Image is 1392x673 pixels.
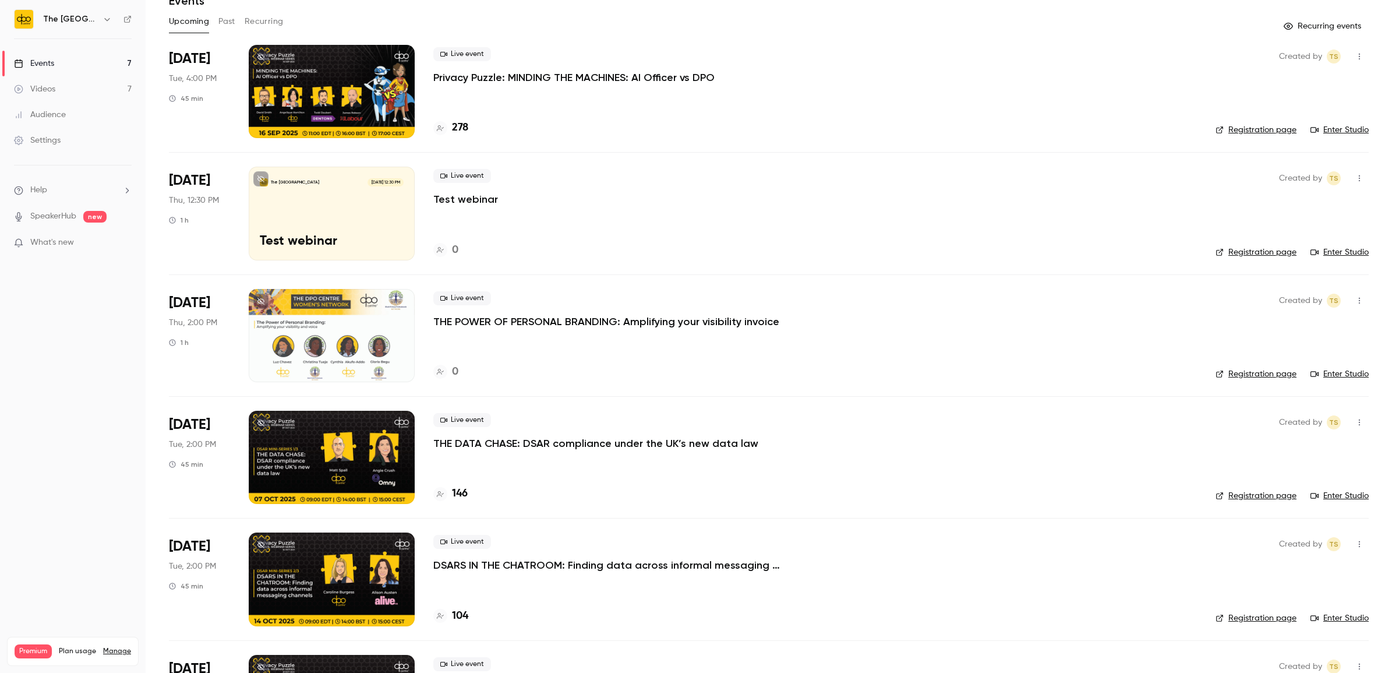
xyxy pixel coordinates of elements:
span: Live event [433,47,491,61]
a: Enter Studio [1310,490,1369,502]
div: 45 min [169,94,203,103]
h4: 146 [452,486,468,502]
span: TS [1329,171,1338,185]
div: Sep 25 Thu, 12:30 PM (Europe/London) [169,167,230,260]
span: [DATE] [169,537,210,556]
span: TS [1329,537,1338,551]
div: Oct 14 Tue, 2:00 PM (Europe/London) [169,533,230,626]
div: Sep 16 Tue, 4:00 PM (Europe/London) [169,45,230,138]
a: 278 [433,120,468,136]
span: Live event [433,169,491,183]
div: 1 h [169,338,189,347]
div: 1 h [169,216,189,225]
span: Live event [433,657,491,671]
a: THE DATA CHASE: DSAR compliance under the UK’s new data law [433,436,758,450]
p: Test webinar [260,234,404,249]
div: Settings [14,135,61,146]
h4: 104 [452,608,468,624]
span: Thu, 12:30 PM [169,195,219,206]
a: SpeakerHub [30,210,76,223]
h4: 0 [452,364,458,380]
a: DSARS IN THE CHATROOM: Finding data across informal messaging channels [433,558,783,572]
span: Tue, 4:00 PM [169,73,217,84]
a: Manage [103,647,131,656]
span: Live event [433,413,491,427]
span: Live event [433,291,491,305]
a: Registration page [1216,246,1296,258]
div: Events [14,58,54,69]
a: Enter Studio [1310,612,1369,624]
h4: 278 [452,120,468,136]
a: Enter Studio [1310,246,1369,258]
img: The DPO Centre [15,10,33,29]
button: Recurring events [1278,17,1369,36]
div: Videos [14,83,55,95]
span: Created by [1279,537,1322,551]
button: Upcoming [169,12,209,31]
div: 45 min [169,460,203,469]
a: Test webinar [433,192,498,206]
span: new [83,211,107,223]
a: Enter Studio [1310,124,1369,136]
span: Created by [1279,415,1322,429]
a: 0 [433,364,458,380]
span: Created by [1279,171,1322,185]
a: Registration page [1216,612,1296,624]
span: Premium [15,644,52,658]
span: TS [1329,415,1338,429]
a: Privacy Puzzle: MINDING THE MACHINES: AI Officer vs DPO [433,71,715,84]
span: Live event [433,535,491,549]
a: Registration page [1216,368,1296,380]
span: TS [1329,50,1338,64]
span: Help [30,184,47,196]
a: 146 [433,486,468,502]
span: Taylor Swann [1327,415,1341,429]
a: 0 [433,242,458,258]
span: Plan usage [59,647,96,656]
div: 45 min [169,582,203,591]
a: Registration page [1216,490,1296,502]
span: [DATE] [169,415,210,434]
span: [DATE] [169,171,210,190]
a: THE POWER OF PERSONAL BRANDING: Amplifying your visibility invoice [433,315,779,329]
h4: 0 [452,242,458,258]
span: What's new [30,237,74,249]
span: [DATE] 12:30 PM [368,178,403,186]
a: Registration page [1216,124,1296,136]
li: help-dropdown-opener [14,184,132,196]
button: Past [218,12,235,31]
span: [DATE] [169,294,210,312]
p: The [GEOGRAPHIC_DATA] [271,179,319,185]
span: Taylor Swann [1327,294,1341,308]
div: Oct 2 Thu, 2:00 PM (Europe/London) [169,289,230,382]
a: Test webinar The [GEOGRAPHIC_DATA][DATE] 12:30 PMTest webinar [249,167,415,260]
h6: The [GEOGRAPHIC_DATA] [43,13,98,25]
span: Taylor Swann [1327,50,1341,64]
span: Taylor Swann [1327,171,1341,185]
span: TS [1329,294,1338,308]
span: Thu, 2:00 PM [169,317,217,329]
div: Oct 7 Tue, 2:00 PM (Europe/London) [169,411,230,504]
a: 104 [433,608,468,624]
button: Recurring [245,12,284,31]
span: Tue, 2:00 PM [169,439,216,450]
a: Enter Studio [1310,368,1369,380]
span: Created by [1279,50,1322,64]
span: Created by [1279,294,1322,308]
span: [DATE] [169,50,210,68]
span: Tue, 2:00 PM [169,561,216,572]
div: Audience [14,109,66,121]
iframe: Noticeable Trigger [118,238,132,248]
span: Taylor Swann [1327,537,1341,551]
